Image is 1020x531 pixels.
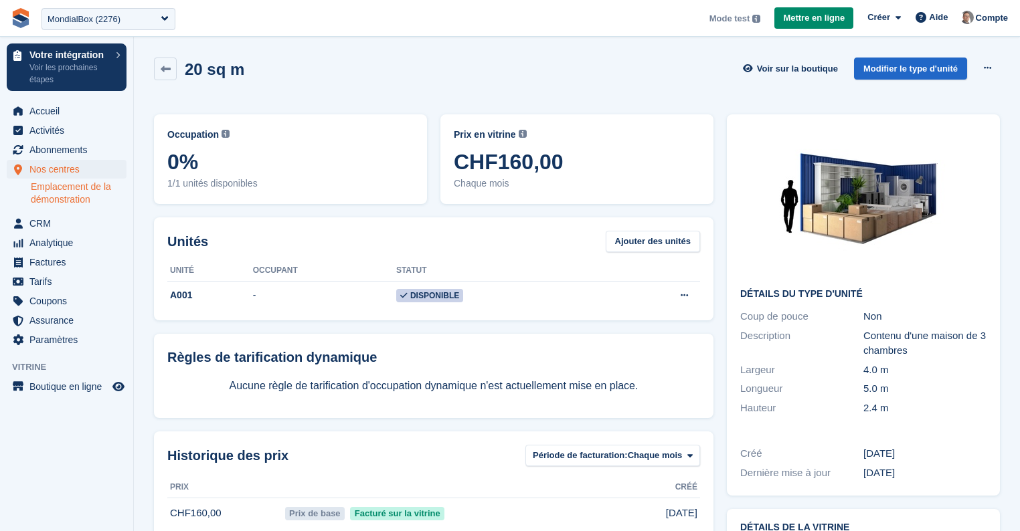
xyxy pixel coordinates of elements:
[350,507,444,520] span: Facturé sur la vitrine
[7,311,126,330] a: menu
[929,11,948,24] span: Aide
[167,260,253,282] th: Unité
[454,128,516,142] span: Prix en vitrine
[7,377,126,396] a: menu
[740,381,863,397] div: Longueur
[740,465,863,481] div: Dernière mise à jour
[740,362,863,378] div: Largeur
[519,130,527,138] img: icon-info-grey-7440780725fd019a000dd9b08b2336e03edf1995a4989e88bcd33f0948082b44.svg
[29,160,110,179] span: Nos centres
[167,177,414,191] span: 1/1 unités disponibles
[7,292,126,310] a: menu
[7,140,126,159] a: menu
[285,507,345,520] span: Prix de base
[774,7,853,29] a: Mettre en ligne
[533,449,628,462] span: Période de facturation:
[666,506,697,521] span: [DATE]
[863,401,987,416] div: 2.4 m
[396,289,463,302] span: Disponible
[752,15,760,23] img: icon-info-grey-7440780725fd019a000dd9b08b2336e03edf1995a4989e88bcd33f0948082b44.svg
[167,378,700,394] p: Aucune règle de tarification d'occupation dynamique n'est actuellement mise en place.
[454,150,700,174] span: CHF160,00
[7,272,126,291] a: menu
[167,498,282,528] td: CHF160,00
[29,140,110,159] span: Abonnements
[29,50,109,60] p: Votre intégration
[29,330,110,349] span: Paramètres
[396,260,610,282] th: Statut
[7,253,126,272] a: menu
[740,289,987,300] h2: Détails du type d'unité
[960,11,974,24] img: Sebastien Bonnier
[12,360,133,374] span: Vitrine
[167,231,208,251] h2: Unités
[167,128,219,142] span: Occupation
[253,260,396,282] th: Occupant
[863,328,987,358] div: Contenu d'une maison de 3 chambres
[29,272,110,291] span: Tarifs
[29,121,110,140] span: Activités
[222,130,230,138] img: icon-info-grey-7440780725fd019a000dd9b08b2336e03edf1995a4989e88bcd33f0948082b44.svg
[740,309,863,324] div: Coup de pouce
[48,13,120,26] div: MondialBox (2276)
[854,58,967,80] a: Modifier le type d'unité
[7,102,126,120] a: menu
[740,401,863,416] div: Hauteur
[606,231,700,253] a: Ajouter des unités
[31,181,126,206] a: Emplacement de la démonstration
[709,12,750,25] span: Mode test
[7,121,126,140] a: menu
[7,233,126,252] a: menu
[675,481,697,493] span: Créé
[185,60,244,78] h2: 20 sq m
[29,214,110,233] span: CRM
[740,328,863,358] div: Description
[167,150,414,174] span: 0%
[863,362,987,378] div: 4.0 m
[7,214,126,233] a: menu
[863,465,987,481] div: [DATE]
[7,160,126,179] a: menu
[29,377,110,396] span: Boutique en ligne
[863,381,987,397] div: 5.0 m
[763,128,964,278] img: 20.jpg
[29,102,110,120] span: Accueil
[29,311,110,330] span: Assurance
[454,177,700,191] span: Chaque mois
[167,347,700,367] div: Règles de tarification dynamique
[7,43,126,91] a: Votre intégration Voir les prochaines étapes
[29,62,109,86] p: Voir les prochaines étapes
[757,62,838,76] span: Voir sur la boutique
[11,8,31,28] img: stora-icon-8386f47178a22dfd0bd8f6a31ec36ba5ce8667c1dd55bd0f319d3a0aa187defe.svg
[29,253,110,272] span: Factures
[867,11,890,24] span: Créer
[167,477,282,498] th: Prix
[863,309,987,324] div: Non
[742,58,843,80] a: Voir sur la boutique
[525,445,700,467] button: Période de facturation: Chaque mois
[628,449,683,462] span: Chaque mois
[167,445,288,465] span: Historique des prix
[7,330,126,349] a: menu
[29,292,110,310] span: Coupons
[740,446,863,461] div: Créé
[976,11,1008,25] span: Compte
[29,233,110,252] span: Analytique
[863,446,987,461] div: [DATE]
[253,282,396,310] td: -
[110,379,126,395] a: Boutique d'aperçu
[783,11,845,25] span: Mettre en ligne
[167,288,253,302] div: A001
